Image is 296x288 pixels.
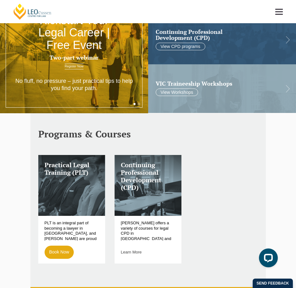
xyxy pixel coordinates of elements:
button: 2 [138,103,140,105]
a: [PERSON_NAME] Centre for Law [13,3,52,20]
a: Register Now [65,64,83,69]
a: Book Now [45,246,74,259]
h3: Two-part webinar [30,55,118,61]
a: Practical Legal Training (PLT) [38,155,105,216]
h2: Kickstart Your Legal Career | Free Event [30,14,118,51]
h2: Continuing Professional Development (CPD) [156,29,279,41]
a: View CPD programs [156,43,206,50]
p: No fluff, no pressure – just practical tips to help you find your path. [12,77,137,92]
h2: Programs & Courses [38,129,258,139]
a: Continuing Professional Development (CPD) [115,155,181,216]
a: Continuing ProfessionalDevelopment (CPD) [156,29,279,41]
button: 1 [133,103,136,105]
h3: Continuing Professional Development (CPD) [121,161,175,191]
iframe: LiveChat chat widget [254,246,280,272]
a: View Workshops [156,88,198,96]
h3: Practical Legal Training (PLT) [45,161,99,176]
a: VIC Traineeship Workshops [156,81,279,87]
p: PLT is an integral part of becoming a lawyer in [GEOGRAPHIC_DATA], and [PERSON_NAME] are proud to... [45,221,99,241]
p: [PERSON_NAME] offers a variety of courses for legal CPD in [GEOGRAPHIC_DATA] and online, across a... [121,221,175,241]
a: Learn More [121,250,142,254]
